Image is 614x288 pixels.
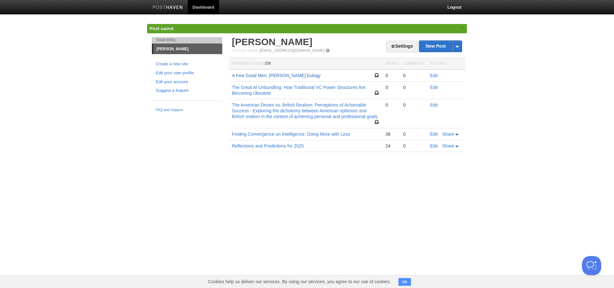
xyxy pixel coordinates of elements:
a: Settings [386,41,418,52]
th: Views [382,58,400,70]
a: The American Dream vs. British Realism: Perceptions of Achievable Success - Exploring the dichoto... [232,102,379,119]
div: 36 [385,131,397,137]
div: 0 [403,84,424,90]
a: Finding Convergence on Intelligence: Doing More with Less [232,132,350,137]
a: [EMAIL_ADDRESS][DOMAIN_NAME] [260,48,325,53]
th: Comments [400,58,427,70]
a: Edit your user profile [156,70,218,76]
div: 24 [385,143,397,149]
div: 0 [403,73,424,78]
a: FAQ and Support [156,107,218,113]
a: × [460,24,465,32]
div: 0 [403,143,424,149]
th: Homepage Views [229,58,382,70]
iframe: Help Scout Beacon - Open [582,256,601,275]
a: [PERSON_NAME] [153,44,222,54]
span: Share [442,143,454,148]
div: 0 [385,84,397,90]
a: Edit your account [156,79,218,85]
div: 0 [403,102,424,108]
span: Post saved [150,26,173,31]
span: Post by Email [232,49,258,52]
img: Posthaven-bar [153,5,183,10]
a: [PERSON_NAME] [232,36,312,47]
div: 0 [403,131,424,137]
a: Edit [430,73,438,78]
div: 0 [385,73,397,78]
li: Your Sites [152,37,222,44]
a: New Post [419,41,462,52]
a: The Great AI Unbundling: How Traditional VC Power Structures Are Becoming Obsolete [232,85,366,96]
button: OK [398,278,411,286]
a: A Few Good Men: [PERSON_NAME] Eulogy [232,73,321,78]
div: 0 [385,102,397,108]
a: Edit [430,143,438,148]
span: Share [442,132,454,137]
a: Edit [430,85,438,90]
a: Edit [430,132,438,137]
a: Edit [430,102,438,108]
th: Actions [427,58,465,70]
span: 258 [264,61,271,66]
a: Suggest a feature [156,87,218,94]
a: Create a new site [156,61,218,68]
span: Cookies help us deliver our services. By using our services, you agree to our use of cookies. [201,275,397,288]
a: Reflections and Predictions for 2025 [232,143,304,148]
